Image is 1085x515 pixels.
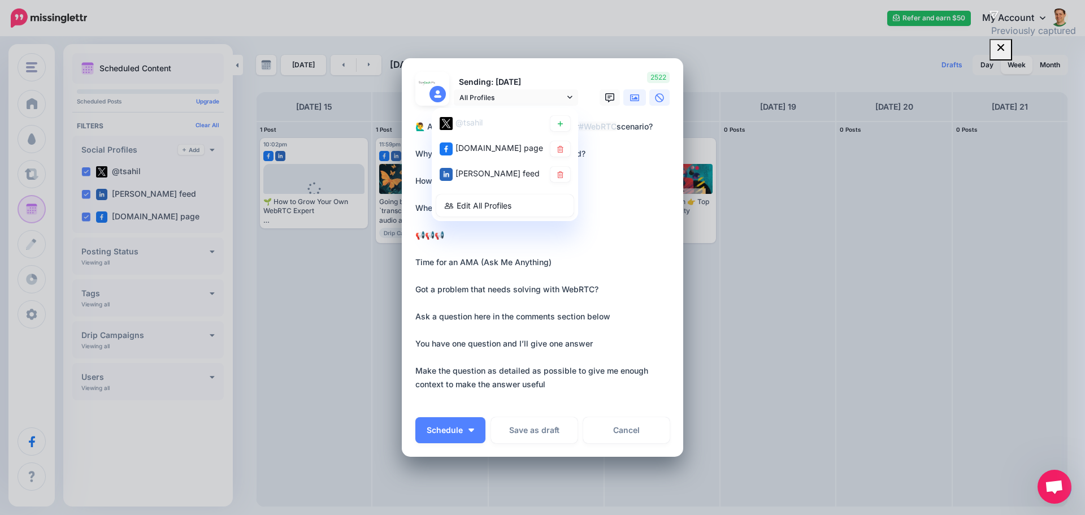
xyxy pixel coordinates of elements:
[459,92,565,103] span: All Profiles
[436,194,574,217] a: Edit All Profiles
[583,417,670,443] a: Cancel
[468,429,474,432] img: arrow-down-white.png
[455,143,543,153] span: [DOMAIN_NAME] page
[454,89,578,106] a: All Profiles
[647,72,670,83] span: 2522
[440,168,453,181] img: linkedin-square.png
[419,75,435,92] img: 14446026_998167033644330_331161593929244144_n-bsa28576.png
[440,142,453,155] img: facebook-square.png
[455,168,540,178] span: [PERSON_NAME] feed
[455,118,483,127] span: @tsahil
[491,417,578,443] button: Save as draft
[429,86,446,102] img: user_default_image.png
[440,117,453,130] img: twitter-square.png
[427,426,463,434] span: Schedule
[454,76,578,89] p: Sending: [DATE]
[415,417,485,443] button: Schedule
[415,120,675,391] div: 🙋‍♂️ Am I using the right media server for my scenario? Why are my sessions not getting connected...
